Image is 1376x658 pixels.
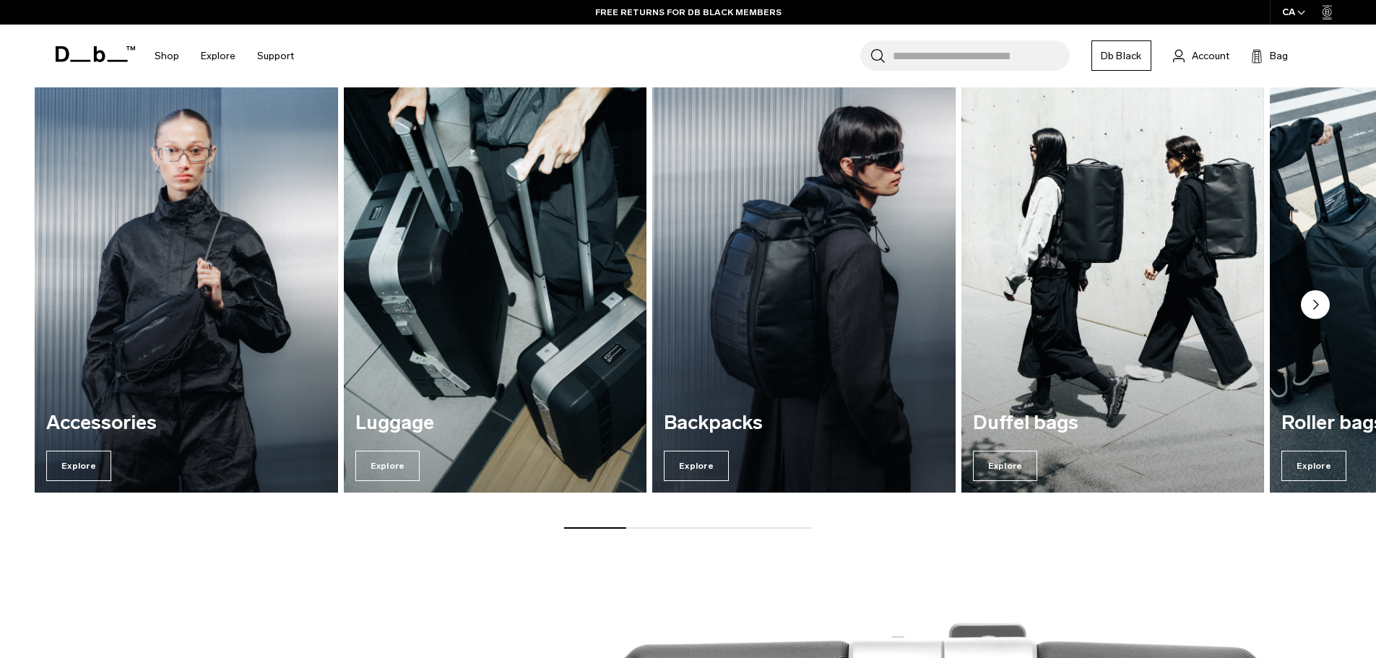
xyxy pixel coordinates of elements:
h3: Luggage [355,412,636,434]
span: Explore [1281,451,1346,481]
span: Explore [973,451,1038,481]
div: 4 / 7 [961,84,1265,493]
a: Duffel bags Explore [961,84,1265,493]
span: Explore [355,451,420,481]
button: Bag [1251,47,1288,64]
a: FREE RETURNS FOR DB BLACK MEMBERS [595,6,782,19]
span: Bag [1270,48,1288,64]
a: Explore [201,30,235,82]
div: 1 / 7 [35,84,338,493]
span: Explore [664,451,729,481]
span: Account [1192,48,1229,64]
button: Next slide [1301,290,1330,322]
h3: Backpacks [664,412,944,434]
div: 3 / 7 [652,84,956,493]
a: Account [1173,47,1229,64]
div: 2 / 7 [344,84,647,493]
a: Luggage Explore [344,84,647,493]
nav: Main Navigation [144,25,305,87]
h3: Duffel bags [973,412,1253,434]
h3: Accessories [46,412,326,434]
a: Db Black [1091,40,1151,71]
a: Shop [155,30,179,82]
span: Explore [46,451,111,481]
a: Backpacks Explore [652,84,956,493]
a: Support [257,30,294,82]
a: Accessories Explore [35,84,338,493]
